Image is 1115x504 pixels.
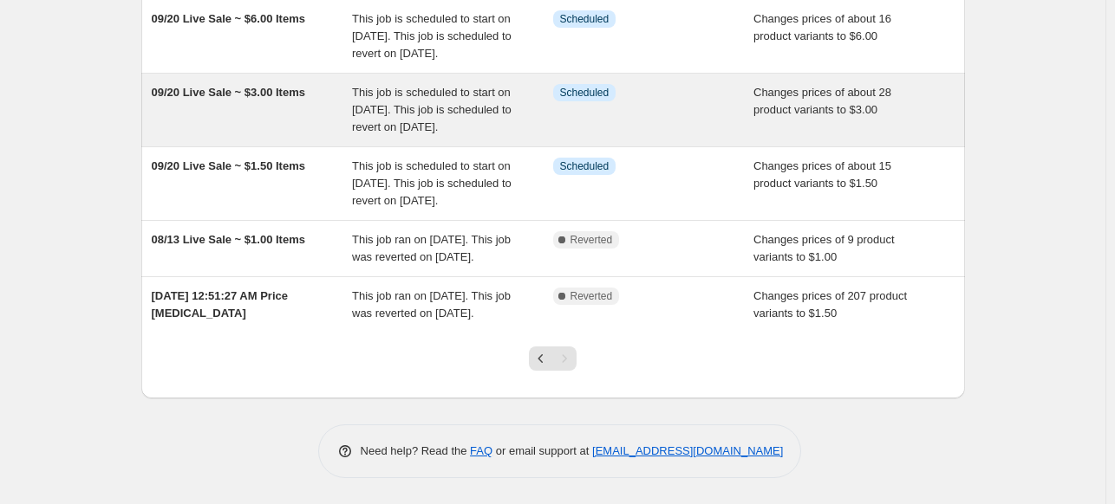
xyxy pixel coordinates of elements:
[753,12,891,42] span: Changes prices of about 16 product variants to $6.00
[492,444,592,457] span: or email support at
[529,346,553,371] button: Previous
[753,289,907,320] span: Changes prices of 207 product variants to $1.50
[560,86,610,100] span: Scheduled
[571,289,613,303] span: Reverted
[352,159,512,207] span: This job is scheduled to start on [DATE]. This job is scheduled to revert on [DATE].
[352,289,511,320] span: This job ran on [DATE]. This job was reverted on [DATE].
[152,289,289,320] span: [DATE] 12:51:27 AM Price [MEDICAL_DATA]
[361,444,471,457] span: Need help? Read the
[152,159,305,172] span: 09/20 Live Sale ~ $1.50 Items
[753,159,891,190] span: Changes prices of about 15 product variants to $1.50
[753,233,895,263] span: Changes prices of 9 product variants to $1.00
[152,12,305,25] span: 09/20 Live Sale ~ $6.00 Items
[352,233,511,263] span: This job ran on [DATE]. This job was reverted on [DATE].
[592,444,783,457] a: [EMAIL_ADDRESS][DOMAIN_NAME]
[753,86,891,116] span: Changes prices of about 28 product variants to $3.00
[470,444,492,457] a: FAQ
[152,233,305,246] span: 08/13 Live Sale ~ $1.00 Items
[560,12,610,26] span: Scheduled
[352,12,512,60] span: This job is scheduled to start on [DATE]. This job is scheduled to revert on [DATE].
[352,86,512,133] span: This job is scheduled to start on [DATE]. This job is scheduled to revert on [DATE].
[560,159,610,173] span: Scheduled
[571,233,613,247] span: Reverted
[152,86,305,99] span: 09/20 Live Sale ~ $3.00 Items
[529,346,577,371] nav: Pagination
